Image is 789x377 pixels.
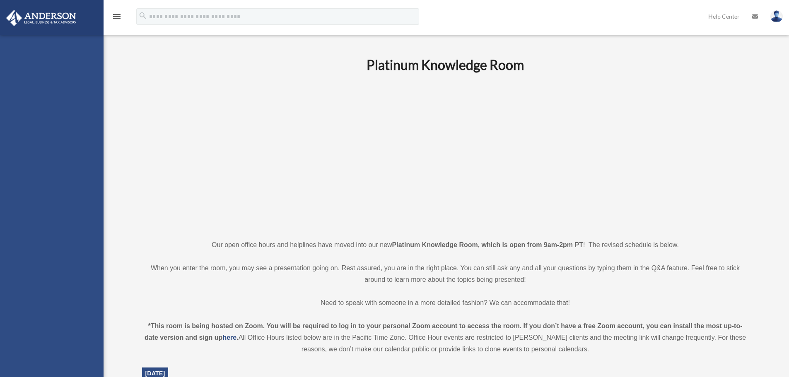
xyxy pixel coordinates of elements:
[142,297,749,309] p: Need to speak with someone in a more detailed fashion? We can accommodate that!
[138,11,147,20] i: search
[321,84,569,224] iframe: 231110_Toby_KnowledgeRoom
[142,320,749,355] div: All Office Hours listed below are in the Pacific Time Zone. Office Hour events are restricted to ...
[145,370,165,377] span: [DATE]
[112,14,122,22] a: menu
[142,239,749,251] p: Our open office hours and helplines have moved into our new ! The revised schedule is below.
[112,12,122,22] i: menu
[222,334,236,341] a: here
[770,10,783,22] img: User Pic
[142,262,749,286] p: When you enter the room, you may see a presentation going on. Rest assured, you are in the right ...
[367,57,524,73] b: Platinum Knowledge Room
[236,334,238,341] strong: .
[4,10,79,26] img: Anderson Advisors Platinum Portal
[392,241,583,248] strong: Platinum Knowledge Room, which is open from 9am-2pm PT
[145,322,743,341] strong: *This room is being hosted on Zoom. You will be required to log in to your personal Zoom account ...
